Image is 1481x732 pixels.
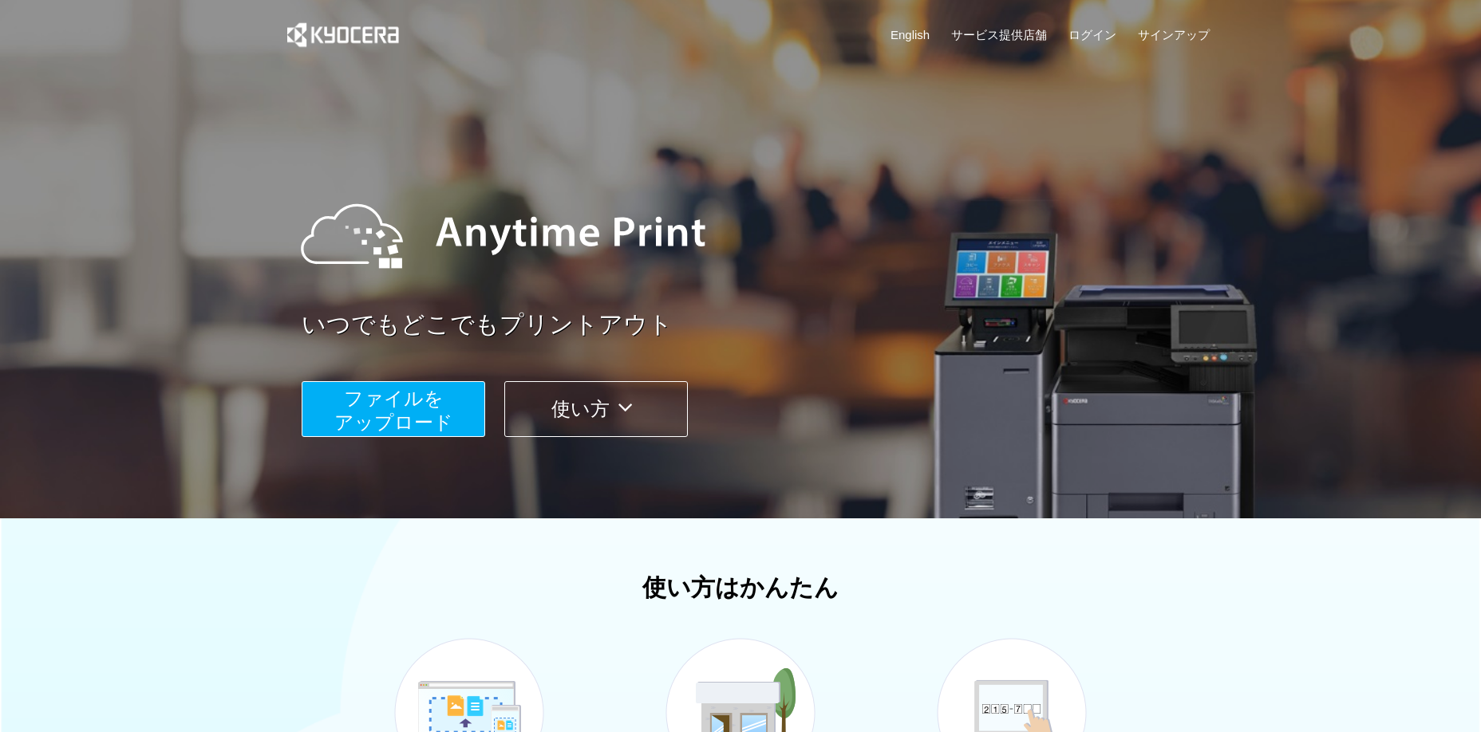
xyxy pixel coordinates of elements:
a: いつでもどこでもプリントアウト [302,308,1219,342]
a: サービス提供店舗 [951,26,1047,43]
span: ファイルを ​​アップロード [334,388,453,433]
a: English [891,26,930,43]
a: ログイン [1068,26,1116,43]
a: サインアップ [1138,26,1210,43]
button: ファイルを​​アップロード [302,381,485,437]
button: 使い方 [504,381,688,437]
